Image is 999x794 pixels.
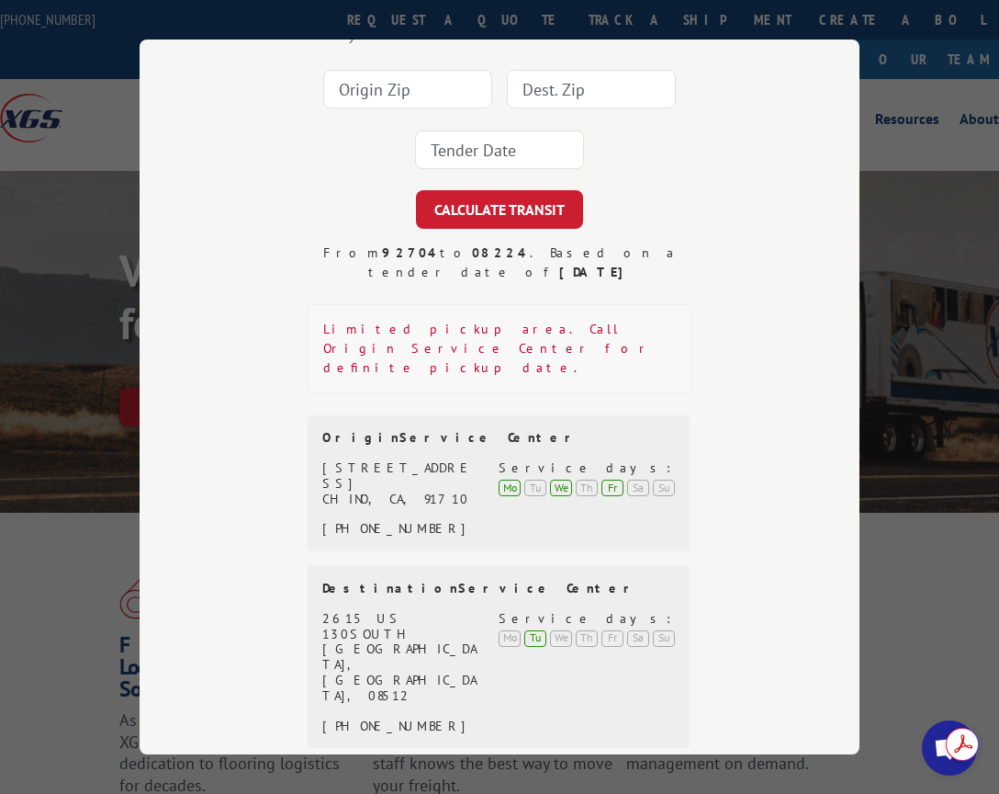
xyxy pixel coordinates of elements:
input: Dest. Zip [507,70,676,108]
button: CALCULATE TRANSIT [416,190,583,229]
input: Origin Zip [323,70,492,108]
div: Destination Service Center [322,581,675,596]
div: Sa [627,480,649,496]
div: [GEOGRAPHIC_DATA], [GEOGRAPHIC_DATA], 08512 [322,642,477,704]
div: Mo [499,630,521,647]
div: [PHONE_NUMBER] [322,522,477,538]
div: Limited pickup area. Call Origin Service Center for definite pickup date. [308,304,691,393]
div: We [550,630,572,647]
div: CHINO, CA, 91710 [322,492,477,507]
strong: [DATE] [559,264,632,280]
div: 2615 US 130SOUTH [322,611,477,642]
div: From to . Based on a tender date of [308,244,691,282]
div: Th [576,630,598,647]
div: Su [653,630,675,647]
div: Tu [524,630,546,647]
div: Origin Service Center [322,430,675,446]
div: Open chat [922,720,977,776]
div: Mo [499,480,521,496]
div: Fr [601,480,623,496]
div: Fr [601,630,623,647]
div: [STREET_ADDRESS] [322,460,477,492]
div: [PHONE_NUMBER] [322,719,477,734]
strong: 08224 [472,244,530,261]
div: We [550,480,572,496]
div: Su [653,480,675,496]
input: Tender Date [415,130,584,169]
div: Service days: [499,460,675,476]
div: Th [576,480,598,496]
div: Service days: [499,611,675,627]
strong: 92704 [382,244,440,261]
div: Sa [627,630,649,647]
div: Tu [524,480,546,496]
